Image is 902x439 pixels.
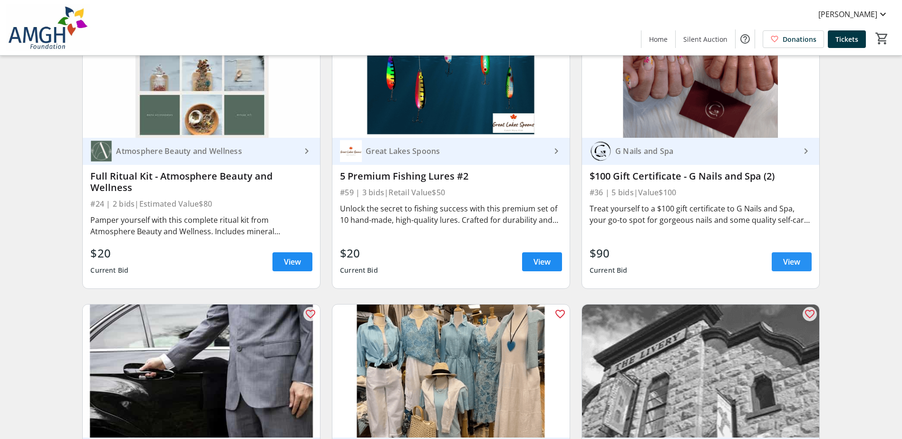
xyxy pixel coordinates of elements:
[522,252,562,271] a: View
[90,245,128,262] div: $20
[90,171,312,193] div: Full Ritual Kit - Atmosphere Beauty and Wellness
[340,245,378,262] div: $20
[340,140,362,162] img: Great Lakes Spoons
[272,252,312,271] a: View
[305,308,316,320] mat-icon: favorite_outline
[90,197,312,210] div: #24 | 2 bids | Estimated Value $80
[332,4,570,138] img: 5 Premium Fishing Lures #2
[763,30,824,48] a: Donations
[6,4,90,51] img: Alexandra Marine & General Hospital Foundation's Logo
[649,34,668,44] span: Home
[582,138,819,165] a: G Nails and Spa G Nails and Spa
[551,145,562,157] mat-icon: keyboard_arrow_right
[362,146,551,156] div: Great Lakes Spoons
[590,245,628,262] div: $90
[783,256,800,267] span: View
[112,146,301,156] div: Atmosphere Beauty and Wellness
[590,203,812,226] div: Treat yourself to a $100 gift certificate to G Nails and Spa, your go-to spot for gorgeous nails ...
[590,262,628,279] div: Current Bid
[783,34,816,44] span: Donations
[582,305,819,438] img: Two General Ticket Pass - The Goderich Little Theatre at the Livery (1)
[800,145,812,157] mat-icon: keyboard_arrow_right
[736,29,755,48] button: Help
[340,203,562,226] div: Unlock the secret to fishing success with this premium set of 10 hand-made, high-quality lures. C...
[83,138,320,165] a: Atmosphere Beauty and Wellness Atmosphere Beauty and Wellness
[340,171,562,182] div: 5 Premium Fishing Lures #2
[835,34,858,44] span: Tickets
[90,214,312,237] div: Pamper yourself with this complete ritual kit from Atmosphere Beauty and Wellness. Includes miner...
[590,171,812,182] div: $100 Gift Certificate - G Nails and Spa (2)
[90,140,112,162] img: Atmosphere Beauty and Wellness
[332,138,570,165] a: Great Lakes SpoonsGreat Lakes Spoons
[683,34,727,44] span: Silent Auction
[332,305,570,438] img: $150 Gift Certificate - Something Irresistable
[83,305,320,438] img: Mike's Airport Transportation Package (2)
[582,4,819,138] img: $100 Gift Certificate - G Nails and Spa (2)
[818,9,877,20] span: [PERSON_NAME]
[90,262,128,279] div: Current Bid
[533,256,551,267] span: View
[611,146,800,156] div: G Nails and Spa
[284,256,301,267] span: View
[554,308,566,320] mat-icon: favorite_outline
[804,308,815,320] mat-icon: favorite_outline
[301,145,312,157] mat-icon: keyboard_arrow_right
[340,186,562,199] div: #59 | 3 bids | Retail Value $50
[590,186,812,199] div: #36 | 5 bids | Value $100
[873,30,891,47] button: Cart
[676,30,735,48] a: Silent Auction
[83,4,320,138] img: Full Ritual Kit - Atmosphere Beauty and Wellness
[828,30,866,48] a: Tickets
[772,252,812,271] a: View
[811,7,896,22] button: [PERSON_NAME]
[590,140,611,162] img: G Nails and Spa
[641,30,675,48] a: Home
[340,262,378,279] div: Current Bid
